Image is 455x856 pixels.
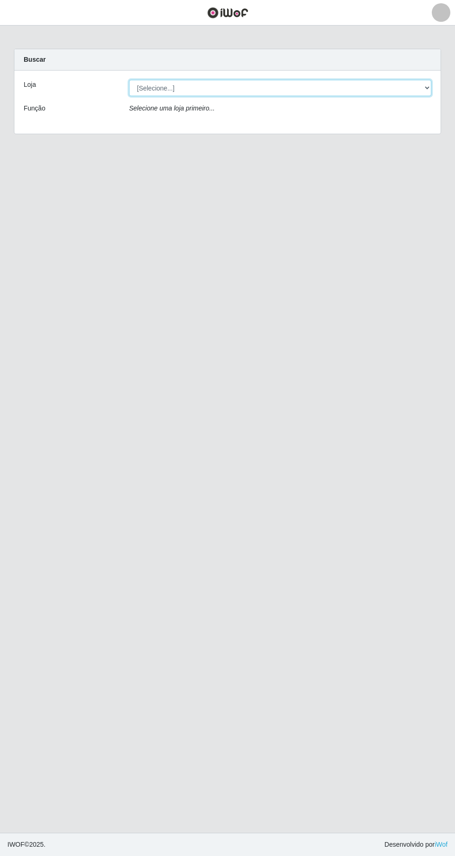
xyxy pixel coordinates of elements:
[384,840,448,850] span: Desenvolvido por
[7,841,25,848] span: IWOF
[207,7,248,19] img: CoreUI Logo
[24,80,36,90] label: Loja
[24,56,45,63] strong: Buscar
[24,104,45,113] label: Função
[129,104,214,112] i: Selecione uma loja primeiro...
[7,840,45,850] span: © 2025 .
[435,841,448,848] a: iWof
